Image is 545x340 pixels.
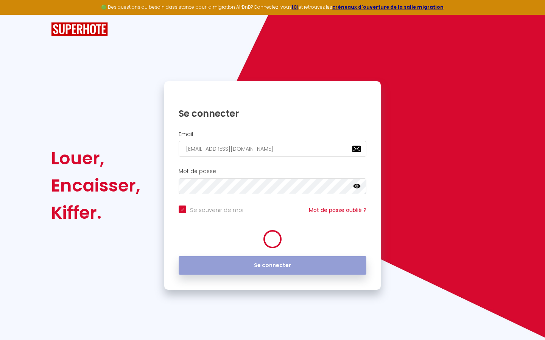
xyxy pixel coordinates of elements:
a: Mot de passe oublié ? [309,206,366,214]
button: Ouvrir le widget de chat LiveChat [6,3,29,26]
button: Se connecter [179,256,366,275]
h1: Se connecter [179,108,366,119]
a: ICI [292,4,299,10]
div: Kiffer. [51,199,140,226]
div: Louer, [51,145,140,172]
a: créneaux d'ouverture de la salle migration [332,4,444,10]
input: Ton Email [179,141,366,157]
div: Encaisser, [51,172,140,199]
img: SuperHote logo [51,22,108,36]
h2: Mot de passe [179,168,366,175]
h2: Email [179,131,366,138]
